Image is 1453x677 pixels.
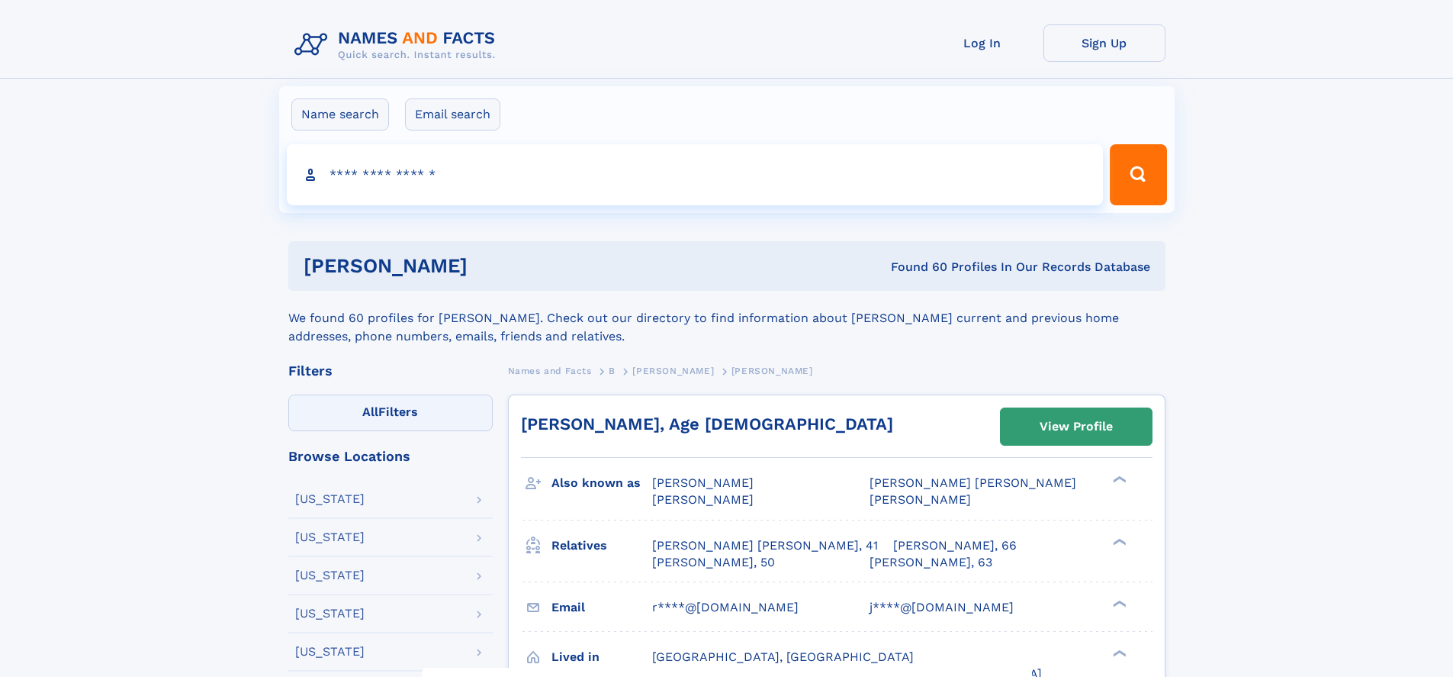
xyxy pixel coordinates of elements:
h3: Also known as [551,470,652,496]
h3: Relatives [551,533,652,559]
a: [PERSON_NAME], 50 [652,554,775,571]
div: ❯ [1109,475,1127,485]
h3: Email [551,595,652,621]
span: [PERSON_NAME] [652,476,754,490]
div: [US_STATE] [295,531,365,543]
button: Search Button [1110,144,1166,205]
a: Sign Up [1043,24,1165,62]
a: [PERSON_NAME], 66 [893,537,1017,554]
a: View Profile [1001,408,1152,445]
div: ❯ [1109,648,1127,658]
h1: [PERSON_NAME] [304,256,680,276]
div: ❯ [1109,598,1127,608]
label: Name search [291,98,389,131]
a: Log In [921,24,1043,62]
h3: Lived in [551,644,652,670]
div: Filters [288,364,493,378]
a: [PERSON_NAME] [632,361,714,380]
a: [PERSON_NAME], Age [DEMOGRAPHIC_DATA] [521,414,893,434]
div: [US_STATE] [295,646,365,658]
input: search input [287,144,1104,205]
div: [US_STATE] [295,608,365,620]
a: [PERSON_NAME], 63 [870,554,992,571]
label: Email search [405,98,500,131]
div: Browse Locations [288,450,493,463]
span: [PERSON_NAME] [731,366,813,376]
span: [PERSON_NAME] [632,366,714,376]
span: [PERSON_NAME] [PERSON_NAME] [870,476,1076,490]
span: All [362,405,378,419]
span: [PERSON_NAME] [870,492,971,507]
div: [US_STATE] [295,493,365,505]
a: [PERSON_NAME] [PERSON_NAME], 41 [652,537,878,554]
span: [PERSON_NAME] [652,492,754,507]
span: [GEOGRAPHIC_DATA], [GEOGRAPHIC_DATA] [652,650,914,664]
div: ❯ [1109,537,1127,546]
a: Names and Facts [508,361,592,380]
div: Found 60 Profiles In Our Records Database [679,259,1150,276]
img: Logo Names and Facts [288,24,508,66]
span: B [609,366,616,376]
a: B [609,361,616,380]
div: View Profile [1040,409,1113,444]
label: Filters [288,395,493,431]
div: [US_STATE] [295,569,365,582]
div: We found 60 profiles for [PERSON_NAME]. Check out our directory to find information about [PERSON... [288,291,1165,346]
